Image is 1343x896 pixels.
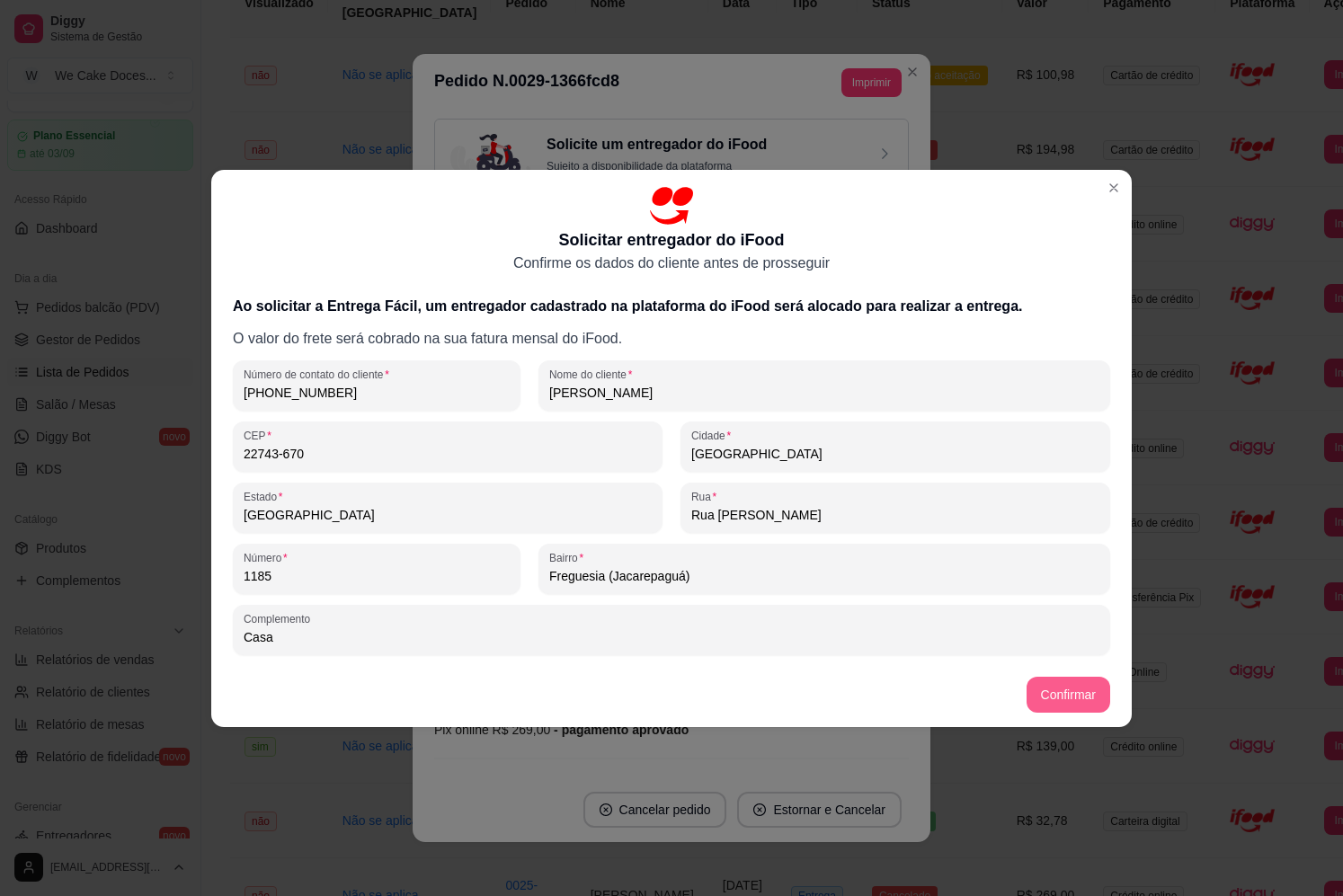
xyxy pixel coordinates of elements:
[549,567,1099,585] input: Bairro
[233,296,1110,317] h3: Ao solicitar a Entrega Fácil, um entregador cadastrado na plataforma do iFood será alocado para r...
[691,489,723,504] label: Rua
[549,550,590,565] label: Bairro
[513,253,830,274] p: Confirme os dados do cliente antes de prosseguir
[558,227,784,253] p: Solicitar entregador do iFood
[691,428,737,443] label: Cidade
[244,428,278,443] label: CEP
[244,611,316,626] label: Complemento
[549,384,1099,402] input: Nome do cliente
[244,628,1099,646] input: Complemento
[244,506,652,524] input: Estado
[1027,677,1110,713] button: Confirmar
[244,567,510,585] input: Número
[244,367,396,382] label: Número de contato do cliente
[244,384,510,402] input: Número de contato do cliente
[691,445,1099,463] input: Cidade
[244,489,289,504] label: Estado
[1099,173,1128,202] button: Close
[549,367,638,382] label: Nome do cliente
[233,328,1110,350] p: O valor do frete será cobrado na sua fatura mensal do iFood.
[244,445,652,463] input: CEP
[244,550,293,565] label: Número
[691,506,1099,524] input: Rua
